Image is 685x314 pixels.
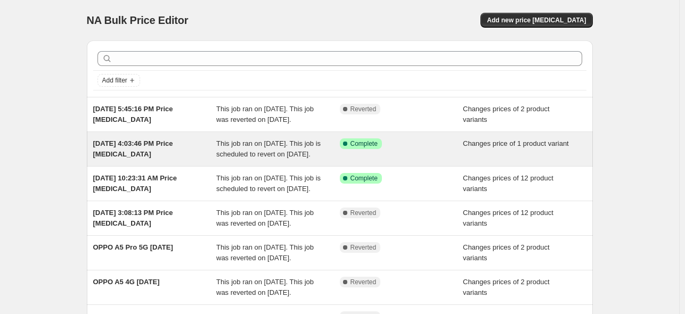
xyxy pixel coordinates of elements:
span: NA Bulk Price Editor [87,14,189,26]
span: Changes prices of 2 product variants [463,105,550,123]
span: OPPO A5 4G [DATE] [93,278,160,286]
span: [DATE] 4:03:46 PM Price [MEDICAL_DATA] [93,139,173,158]
span: This job ran on [DATE]. This job was reverted on [DATE]. [216,278,314,296]
span: OPPO A5 Pro 5G [DATE] [93,243,173,251]
span: Add filter [102,76,127,85]
span: Complete [350,174,378,183]
span: Reverted [350,105,377,113]
span: Reverted [350,278,377,286]
span: This job ran on [DATE]. This job is scheduled to revert on [DATE]. [216,139,321,158]
span: This job ran on [DATE]. This job was reverted on [DATE]. [216,243,314,262]
span: [DATE] 3:08:13 PM Price [MEDICAL_DATA] [93,209,173,227]
span: Changes prices of 2 product variants [463,278,550,296]
span: Reverted [350,209,377,217]
button: Add filter [97,74,140,87]
span: This job ran on [DATE]. This job was reverted on [DATE]. [216,209,314,227]
span: Changes prices of 2 product variants [463,243,550,262]
span: Changes prices of 12 product variants [463,174,553,193]
span: [DATE] 5:45:16 PM Price [MEDICAL_DATA] [93,105,173,123]
span: Reverted [350,243,377,252]
span: This job ran on [DATE]. This job was reverted on [DATE]. [216,105,314,123]
span: [DATE] 10:23:31 AM Price [MEDICAL_DATA] [93,174,177,193]
span: Changes price of 1 product variant [463,139,569,147]
button: Add new price [MEDICAL_DATA] [480,13,592,28]
span: Changes prices of 12 product variants [463,209,553,227]
span: Complete [350,139,378,148]
span: This job ran on [DATE]. This job is scheduled to revert on [DATE]. [216,174,321,193]
span: Add new price [MEDICAL_DATA] [487,16,586,24]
